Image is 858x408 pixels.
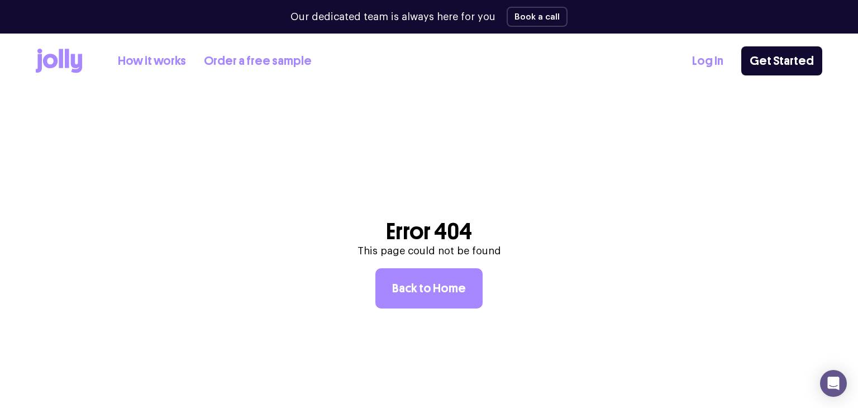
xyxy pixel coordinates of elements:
[204,52,312,70] a: Order a free sample
[118,52,186,70] a: How it works
[507,7,568,27] button: Book a call
[692,52,723,70] a: Log In
[357,245,501,257] p: This page could not be found
[375,268,483,309] a: Back to Home
[820,370,847,397] div: Open Intercom Messenger
[741,46,822,75] a: Get Started
[290,10,495,25] p: Our dedicated team is always here for you
[357,222,501,240] h1: Error 404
